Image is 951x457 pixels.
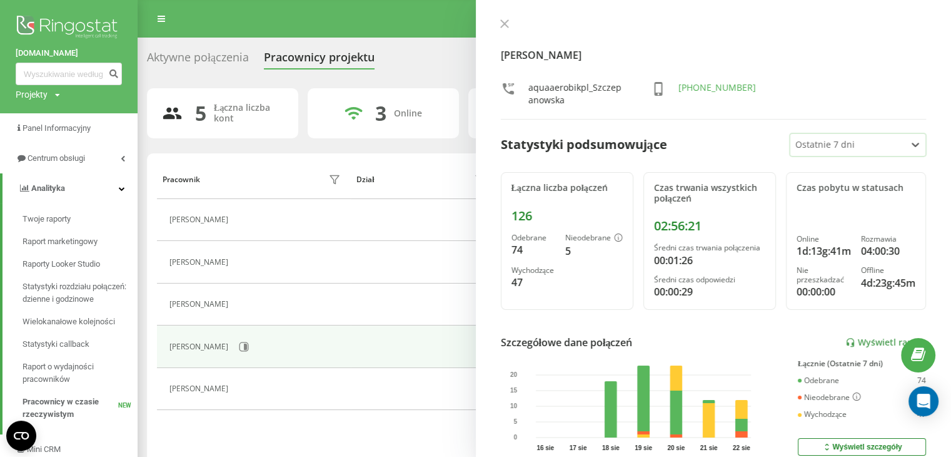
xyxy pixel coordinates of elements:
button: Wyświetl szczegóły [798,438,926,456]
a: Raport marketingowy [23,230,138,253]
div: 02:56:21 [654,218,765,234]
div: Szczegółowe dane połączeń [501,335,633,350]
div: Nie przeszkadzać [797,266,851,284]
span: Mini CRM [27,444,61,454]
text: 22 sie [733,444,750,451]
text: 10 [510,403,518,409]
div: [PERSON_NAME] [169,300,231,309]
div: Czas pobytu w statusach [797,183,915,193]
div: 126 [511,208,623,223]
div: 04:00:30 [861,244,915,259]
div: 47 [917,410,926,419]
div: 74 [917,376,926,385]
div: Łączna liczba połączeń [511,183,623,193]
a: Wielokanałowe kolejności [23,311,138,333]
div: Łącznie (Ostatnie 7 dni) [798,359,926,368]
span: Raporty Looker Studio [23,258,100,270]
div: [PERSON_NAME] [169,384,231,393]
span: Panel Informacyjny [23,123,91,133]
a: Wyświetl raport [845,337,926,348]
div: Łączna liczba kont [214,103,283,124]
input: Wyszukiwanie według numeru [16,63,122,85]
div: Offline [861,266,915,275]
a: Raporty Looker Studio [23,253,138,275]
text: 5 [513,418,517,425]
div: [PERSON_NAME] [169,342,231,351]
a: Statystyki callback [23,333,138,356]
button: Open CMP widget [6,421,36,451]
div: Dział [356,175,374,184]
div: 1d:13g:41m [797,244,851,259]
div: Aktywne połączenia [147,51,249,70]
text: 19 sie [635,444,652,451]
h4: [PERSON_NAME] [501,48,927,63]
div: Pracownik [163,175,200,184]
div: 4d:23g:45m [861,275,915,290]
span: Wielokanałowe kolejności [23,316,115,328]
text: 15 [510,387,518,394]
span: Twoje raporty [23,213,71,225]
text: 17 sie [569,444,586,451]
div: Odebrane [511,234,555,242]
div: Wychodzące [511,266,555,275]
a: Analityka [3,173,138,203]
span: Statystyki rozdziału połączeń: dzienne i godzinowe [23,280,131,306]
div: Wyświetl szczegóły [822,442,902,452]
a: Pracownicy w czasie rzeczywistymNEW [23,391,138,426]
div: Online [797,235,851,244]
div: 5 [565,244,623,259]
a: Twoje raporty [23,208,138,230]
a: Raport o wydajności pracowników [23,356,138,391]
div: Średni czas trwania połączenia [654,244,765,252]
span: Pracownicy w czasie rzeczywistym [23,396,118,421]
div: 74 [511,242,555,257]
a: [DOMAIN_NAME] [16,47,122,59]
div: aquaaerobikpl_Szczepanowska [528,81,626,106]
div: [PERSON_NAME] [169,258,231,267]
img: Ringostat logo [16,13,122,44]
text: 0 [513,434,517,441]
div: Wychodzące [798,410,847,419]
span: Raport marketingowy [23,235,98,248]
div: Czas trwania wszystkich połączeń [654,183,765,204]
div: Open Intercom Messenger [908,386,938,416]
div: 00:00:29 [654,284,765,299]
div: Odebrane [798,376,839,385]
div: Statystyki podsumowujące [501,135,667,154]
div: Rozmawia [861,235,915,244]
text: 20 sie [667,444,685,451]
text: 18 sie [602,444,620,451]
div: 00:00:00 [797,284,851,299]
div: Średni czas odpowiedzi [654,275,765,284]
div: 47 [511,275,555,290]
div: 3 [375,101,386,125]
div: Nieodebrane [565,234,623,244]
text: 21 sie [700,444,717,451]
span: Analityka [31,183,65,193]
div: Online [394,108,422,119]
text: 16 sie [536,444,554,451]
a: Statystyki rozdziału połączeń: dzienne i godzinowe [23,275,138,311]
div: Nieodebrane [798,393,861,403]
span: Raport o wydajności pracowników [23,361,131,386]
text: 20 [510,371,518,378]
span: Statystyki callback [23,338,89,351]
div: Pracownicy projektu [264,51,375,70]
a: [PHONE_NUMBER] [678,81,756,93]
div: Projekty [16,88,48,101]
span: Centrum obsługi [28,153,85,163]
div: 5 [195,101,206,125]
div: [PERSON_NAME] [169,215,231,224]
div: 00:01:26 [654,253,765,268]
